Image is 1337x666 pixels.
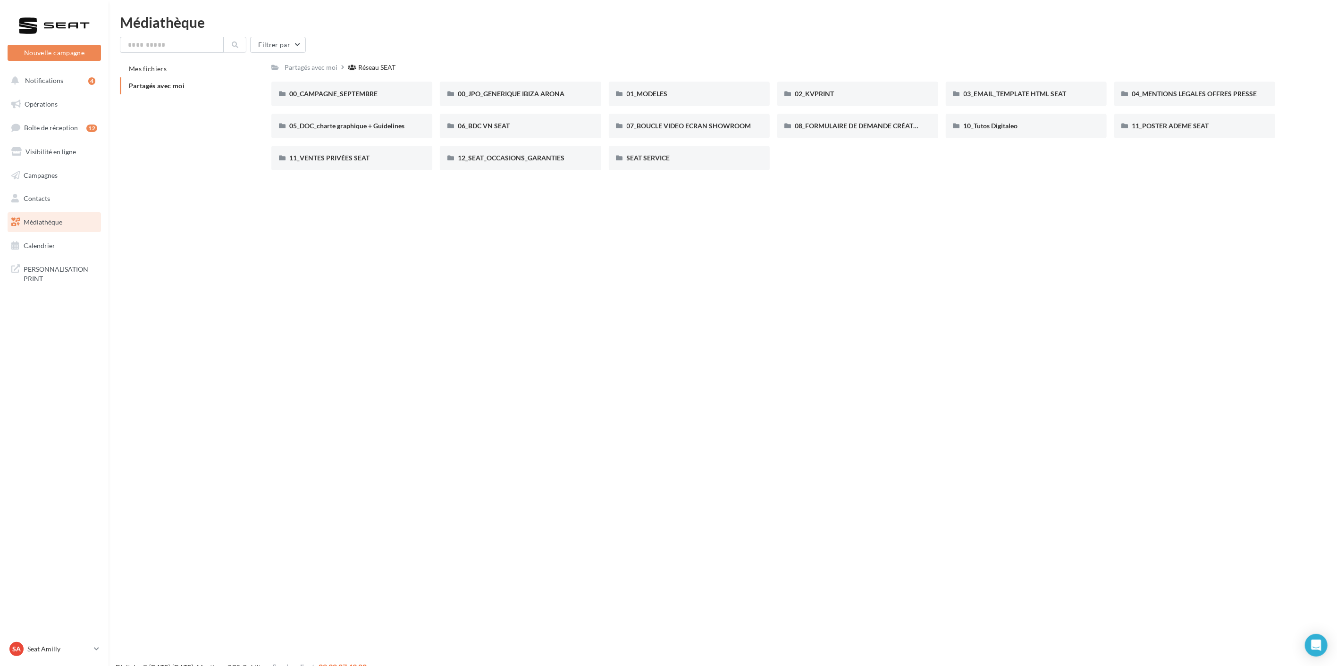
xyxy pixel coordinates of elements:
[86,125,97,132] div: 12
[88,77,95,85] div: 4
[458,90,564,98] span: 00_JPO_GENERIQUE IBIZA ARONA
[12,644,21,654] span: SA
[6,189,103,208] a: Contacts
[8,45,101,61] button: Nouvelle campagne
[6,259,103,287] a: PERSONNALISATION PRINT
[1305,634,1328,657] div: Open Intercom Messenger
[6,117,103,138] a: Boîte de réception12
[250,37,306,53] button: Filtrer par
[6,142,103,162] a: Visibilité en ligne
[795,90,834,98] span: 02_KVPRINT
[1132,122,1209,130] span: 11_POSTER ADEME SEAT
[458,122,510,130] span: 06_BDC VN SEAT
[627,90,668,98] span: 01_MODELES
[964,90,1067,98] span: 03_EMAIL_TEMPLATE HTML SEAT
[358,63,395,72] div: Réseau SEAT
[458,154,564,162] span: 12_SEAT_OCCASIONS_GARANTIES
[129,82,185,90] span: Partagés avec moi
[1132,90,1257,98] span: 04_MENTIONS LEGALES OFFRES PRESSE
[24,124,78,132] span: Boîte de réception
[6,94,103,114] a: Opérations
[289,154,370,162] span: 11_VENTES PRIVÉES SEAT
[289,122,404,130] span: 05_DOC_charte graphique + Guidelines
[285,63,337,72] div: Partagés avec moi
[27,644,90,654] p: Seat Amilly
[627,122,751,130] span: 07_BOUCLE VIDEO ECRAN SHOWROOM
[964,122,1018,130] span: 10_Tutos Digitaleo
[289,90,378,98] span: 00_CAMPAGNE_SEPTEMBRE
[24,171,58,179] span: Campagnes
[120,15,1326,29] div: Médiathèque
[129,65,167,73] span: Mes fichiers
[25,100,58,108] span: Opérations
[6,166,103,185] a: Campagnes
[6,71,99,91] button: Notifications 4
[24,263,97,283] span: PERSONNALISATION PRINT
[25,76,63,84] span: Notifications
[24,241,55,250] span: Calendrier
[627,154,670,162] span: SEAT SERVICE
[25,148,76,156] span: Visibilité en ligne
[6,212,103,232] a: Médiathèque
[795,122,924,130] span: 08_FORMULAIRE DE DEMANDE CRÉATIVE
[24,218,62,226] span: Médiathèque
[6,236,103,256] a: Calendrier
[24,194,50,202] span: Contacts
[8,640,101,658] a: SA Seat Amilly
